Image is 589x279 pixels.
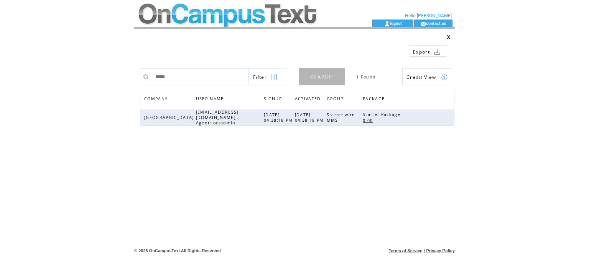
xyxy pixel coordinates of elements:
[295,94,323,105] span: ACTIVATED
[144,96,169,101] a: COMPANY
[249,68,287,85] a: Filter
[420,21,426,27] img: contact_us_icon.gif
[363,112,402,117] span: Starter Package
[271,69,278,86] img: filters.png
[356,74,376,80] span: 1 Found
[196,96,226,101] a: USER NAME
[363,94,388,105] a: PACKAGE
[327,94,347,105] a: GROUP
[426,21,446,26] a: contact us
[253,74,267,80] span: Show filters
[409,45,447,57] a: Export
[295,94,325,105] a: ACTIVATED
[405,13,452,18] span: Hello [PERSON_NAME]
[327,94,346,105] span: GROUP
[264,94,284,105] span: SIGNUP
[434,48,441,55] img: download.png
[295,112,326,123] span: [DATE] 04:38:18 PM
[402,68,452,85] a: Credit View
[363,118,375,123] span: 0.00
[144,115,196,120] span: [GEOGRAPHIC_DATA]
[134,248,221,253] span: © 2025 OnCampusText All Rights Reserved
[299,68,345,85] a: SEARCH
[363,117,377,124] a: 0.00
[424,248,425,253] span: |
[144,94,169,105] span: COMPANY
[384,21,390,27] img: account_icon.gif
[196,94,226,105] span: USER NAME
[327,112,355,123] span: Starter with MMS
[389,248,423,253] a: Terms of Service
[406,74,436,80] span: Show Credits View
[363,94,387,105] span: PACKAGE
[426,248,455,253] a: Privacy Policy
[264,96,284,101] a: SIGNUP
[196,109,239,126] span: [EMAIL_ADDRESS][DOMAIN_NAME] Agent: octadmin
[390,21,402,26] a: logout
[413,49,430,55] span: Export to csv file
[264,112,295,123] span: [DATE] 04:38:18 PM
[441,74,448,81] img: credits.png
